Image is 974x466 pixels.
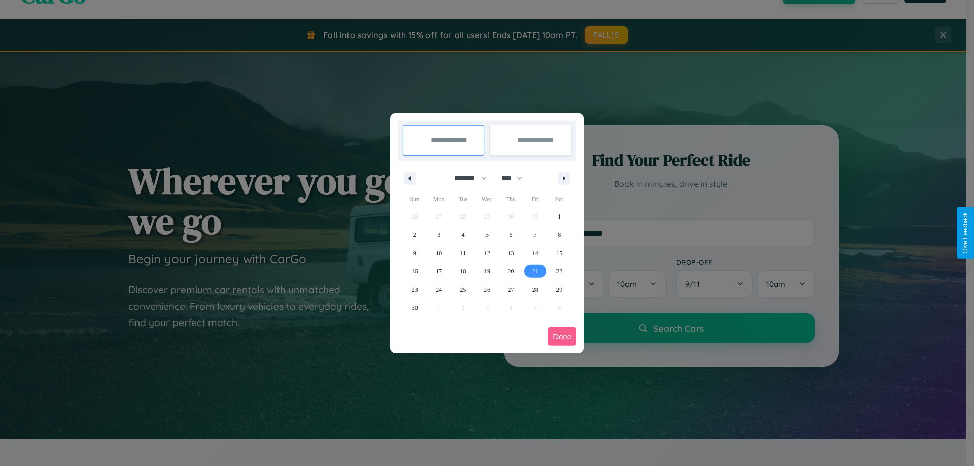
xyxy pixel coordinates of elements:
button: 16 [403,262,427,280]
span: Sun [403,191,427,207]
span: 26 [484,280,490,299]
span: 7 [534,226,537,244]
span: 24 [436,280,442,299]
span: 18 [460,262,466,280]
button: 26 [475,280,499,299]
button: 5 [475,226,499,244]
span: 27 [508,280,514,299]
span: 5 [485,226,489,244]
span: Sat [547,191,571,207]
button: 25 [451,280,475,299]
button: 13 [499,244,523,262]
span: 17 [436,262,442,280]
button: 27 [499,280,523,299]
span: 29 [556,280,562,299]
span: 6 [509,226,512,244]
span: 2 [413,226,416,244]
span: 13 [508,244,514,262]
button: 6 [499,226,523,244]
button: 17 [427,262,450,280]
span: 30 [412,299,418,317]
span: 23 [412,280,418,299]
span: 21 [532,262,538,280]
span: Thu [499,191,523,207]
button: 8 [547,226,571,244]
button: 15 [547,244,571,262]
span: 19 [484,262,490,280]
span: 1 [558,207,561,226]
span: 9 [413,244,416,262]
button: 2 [403,226,427,244]
span: 12 [484,244,490,262]
button: 4 [451,226,475,244]
button: 23 [403,280,427,299]
span: Fri [523,191,547,207]
span: Mon [427,191,450,207]
button: 10 [427,244,450,262]
button: 19 [475,262,499,280]
span: 11 [460,244,466,262]
button: 1 [547,207,571,226]
button: 18 [451,262,475,280]
button: 29 [547,280,571,299]
button: 12 [475,244,499,262]
button: 14 [523,244,547,262]
button: 30 [403,299,427,317]
button: 21 [523,262,547,280]
span: 25 [460,280,466,299]
span: Tue [451,191,475,207]
button: 28 [523,280,547,299]
span: Wed [475,191,499,207]
button: 9 [403,244,427,262]
button: 3 [427,226,450,244]
span: 28 [532,280,538,299]
span: 20 [508,262,514,280]
div: Give Feedback [962,212,969,254]
button: Done [548,327,576,346]
span: 14 [532,244,538,262]
span: 3 [437,226,440,244]
span: 10 [436,244,442,262]
button: 20 [499,262,523,280]
button: 24 [427,280,450,299]
span: 4 [462,226,465,244]
button: 22 [547,262,571,280]
span: 15 [556,244,562,262]
button: 7 [523,226,547,244]
button: 11 [451,244,475,262]
span: 22 [556,262,562,280]
span: 8 [558,226,561,244]
span: 16 [412,262,418,280]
